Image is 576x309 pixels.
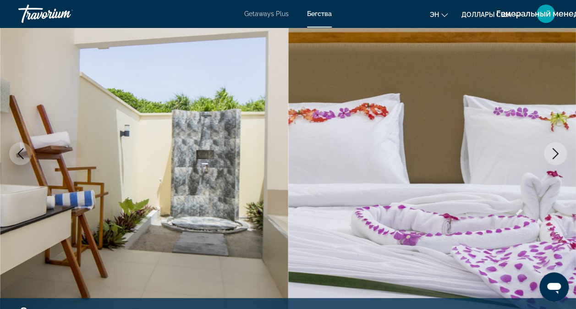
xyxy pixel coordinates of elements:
a: Бегства [307,10,332,17]
span: Доллары США [461,11,511,18]
a: Getaways Plus [244,10,289,17]
button: Предыдущее изображение [9,142,32,165]
span: эн [430,11,439,18]
a: Травориум [18,2,110,26]
iframe: Кнопка запуска окна обмена сообщениями [539,272,569,302]
button: Следующее изображение [544,142,567,165]
button: Пользовательское меню [534,4,558,23]
button: Изменить валюту [461,8,520,21]
button: Изменение языка [430,8,448,21]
